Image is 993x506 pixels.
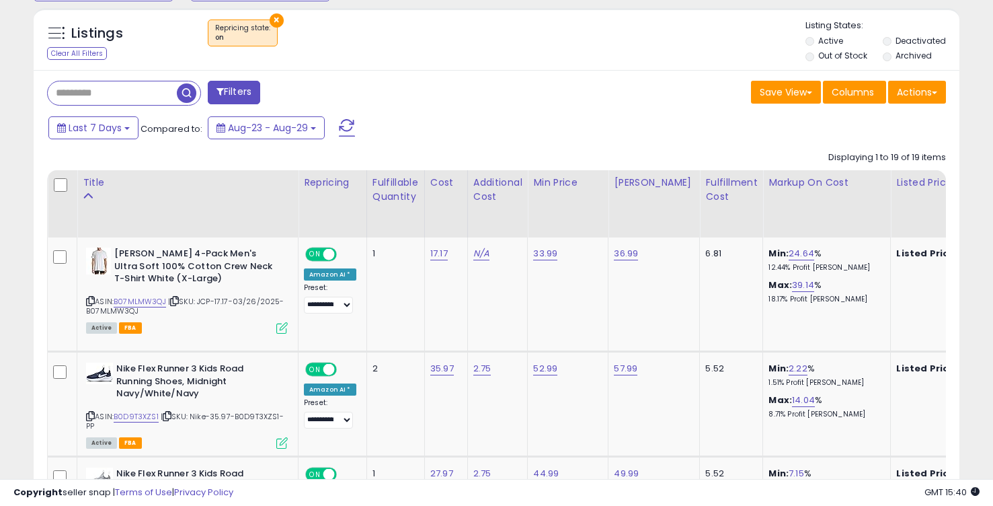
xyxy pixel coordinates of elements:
a: 24.64 [789,247,814,260]
span: FBA [119,322,142,334]
label: Deactivated [896,35,946,46]
span: OFF [335,249,356,260]
b: Min: [768,362,789,375]
div: Amazon AI * [304,384,356,396]
div: [PERSON_NAME] [614,176,694,190]
b: Listed Price: [896,362,957,375]
h5: Listings [71,24,123,43]
label: Active [818,35,843,46]
label: Archived [896,50,932,61]
a: 57.99 [614,362,637,375]
button: Aug-23 - Aug-29 [208,116,325,139]
div: 1 [372,248,414,260]
div: on [215,33,270,42]
button: Filters [208,81,260,104]
p: 1.51% Profit [PERSON_NAME] [768,378,880,388]
span: Compared to: [141,122,202,135]
div: 2 [372,363,414,375]
span: Aug-23 - Aug-29 [228,121,308,135]
a: 35.97 [430,362,454,375]
div: % [768,279,880,304]
a: 52.99 [533,362,557,375]
img: 31u4LyYpaBL._SL40_.jpg [86,248,111,275]
strong: Copyright [13,486,63,499]
b: Listed Price: [896,247,957,260]
b: Min: [768,247,789,260]
div: Displaying 1 to 19 of 19 items [828,151,946,164]
b: Nike Flex Runner 3 Kids Road Running Shoes, Midnight Navy/White/Navy [116,363,280,404]
label: Out of Stock [818,50,867,61]
b: [PERSON_NAME] 4-Pack Men's Ultra Soft 100% Cotton Crew Neck T-Shirt White (X-Large) [114,248,278,289]
a: 2.75 [473,362,491,375]
p: Listing States: [805,20,959,32]
div: Clear All Filters [47,47,107,60]
a: Terms of Use [115,486,172,499]
a: 36.99 [614,247,638,260]
div: Repricing [304,176,361,190]
span: Repricing state : [215,23,270,43]
div: Min Price [533,176,602,190]
button: Save View [751,81,821,104]
div: % [768,248,880,273]
button: × [270,13,284,28]
a: 17.17 [430,247,448,260]
button: Actions [888,81,946,104]
div: 5.52 [705,363,752,375]
div: Markup on Cost [768,176,885,190]
div: Cost [430,176,462,190]
div: 6.81 [705,248,752,260]
p: 12.44% Profit [PERSON_NAME] [768,263,880,273]
span: FBA [119,437,142,449]
img: 31qRHJidReL._SL40_.jpg [86,363,113,384]
a: 14.04 [792,394,815,407]
span: Columns [832,85,874,99]
div: Preset: [304,398,356,429]
a: 33.99 [533,247,557,260]
span: ON [307,249,323,260]
div: seller snap | | [13,486,233,499]
div: % [768,394,880,419]
span: All listings currently available for purchase on Amazon [86,322,117,334]
span: All listings currently available for purchase on Amazon [86,437,117,449]
b: Max: [768,279,792,291]
span: 2025-09-6 15:40 GMT [924,486,980,499]
span: ON [307,364,323,375]
th: The percentage added to the cost of goods (COGS) that forms the calculator for Min & Max prices. [763,170,891,238]
a: B0D9T3XZS1 [114,411,159,423]
span: | SKU: JCP-17.17-03/26/2025-B07MLMW3QJ [86,296,284,316]
div: % [768,363,880,388]
span: OFF [335,364,356,375]
div: Title [83,176,292,190]
a: B07MLMW3QJ [114,296,166,308]
div: Preset: [304,283,356,314]
div: Additional Cost [473,176,522,204]
button: Last 7 Days [48,116,138,139]
a: 2.22 [789,362,807,375]
div: ASIN: [86,248,288,332]
div: Amazon AI * [304,268,356,281]
div: Fulfillable Quantity [372,176,419,204]
a: 39.14 [792,279,814,292]
a: N/A [473,247,489,260]
div: ASIN: [86,363,288,447]
p: 18.17% Profit [PERSON_NAME] [768,295,880,304]
b: Max: [768,394,792,406]
span: Last 7 Days [69,121,122,135]
span: | SKU: Nike-35.97-B0D9T3XZS1-PP [86,411,284,431]
a: Privacy Policy [174,486,233,499]
div: Fulfillment Cost [705,176,757,204]
p: 8.71% Profit [PERSON_NAME] [768,410,880,419]
button: Columns [823,81,886,104]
